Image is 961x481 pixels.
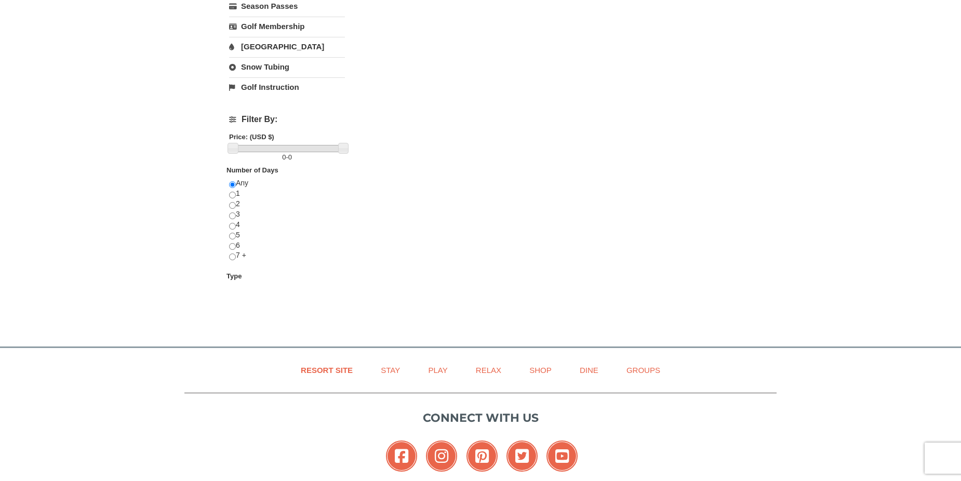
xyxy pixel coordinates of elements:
[516,358,565,382] a: Shop
[226,272,242,280] strong: Type
[226,166,278,174] strong: Number of Days
[229,17,345,36] a: Golf Membership
[229,152,345,163] label: -
[282,153,286,161] span: 0
[288,358,366,382] a: Resort Site
[229,57,345,76] a: Snow Tubing
[229,77,345,97] a: Golf Instruction
[613,358,673,382] a: Groups
[229,178,345,271] div: Any 1 2 3 4 5 6 7 +
[229,37,345,56] a: [GEOGRAPHIC_DATA]
[229,115,345,124] h4: Filter By:
[463,358,514,382] a: Relax
[288,153,292,161] span: 0
[229,133,274,141] strong: Price: (USD $)
[184,409,777,426] p: Connect with us
[567,358,611,382] a: Dine
[415,358,460,382] a: Play
[368,358,413,382] a: Stay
